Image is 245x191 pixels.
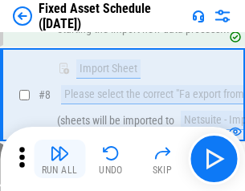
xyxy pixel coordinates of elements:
button: Run All [34,140,85,178]
div: Skip [153,165,173,175]
button: Skip [137,140,188,178]
img: Undo [101,144,120,163]
img: Main button [201,146,227,172]
div: Import Sheet [76,59,141,79]
img: Support [192,10,205,22]
img: Skip [153,144,172,163]
span: # 8 [39,88,51,101]
button: Undo [85,140,137,178]
div: Fixed Asset Schedule ([DATE]) [39,1,186,31]
img: Run All [50,144,69,163]
div: Undo [99,165,123,175]
img: Settings menu [213,6,232,26]
img: Back [13,6,32,26]
div: Run All [42,165,78,175]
